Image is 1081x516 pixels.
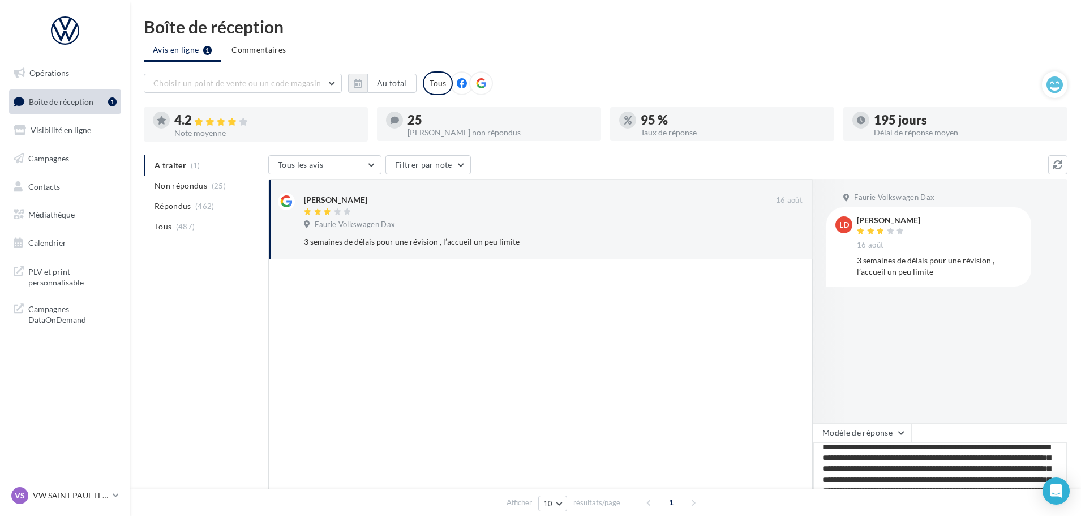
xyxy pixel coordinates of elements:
[28,210,75,219] span: Médiathèque
[155,221,171,232] span: Tous
[507,497,532,508] span: Afficher
[7,231,123,255] a: Calendrier
[348,74,417,93] button: Au total
[7,175,123,199] a: Contacts
[7,89,123,114] a: Boîte de réception1
[854,193,934,203] span: Faurie Volkswagen Dax
[212,181,226,190] span: (25)
[144,74,342,93] button: Choisir un point de vente ou un code magasin
[304,194,367,206] div: [PERSON_NAME]
[407,129,592,137] div: [PERSON_NAME] non répondus
[268,155,381,174] button: Tous les avis
[28,181,60,191] span: Contacts
[155,201,191,212] span: Répondus
[874,114,1058,126] div: 195 jours
[155,180,207,191] span: Non répondus
[176,222,195,231] span: (487)
[776,195,803,206] span: 16 août
[367,74,417,93] button: Au total
[304,236,729,248] div: 3 semaines de délais pour une révision , l’accueil un peu limite
[31,125,91,135] span: Visibilité en ligne
[857,240,883,250] span: 16 août
[153,78,321,88] span: Choisir un point de vente ou un code magasin
[29,96,93,106] span: Boîte de réception
[1043,477,1070,505] div: Open Intercom Messenger
[7,203,123,227] a: Médiathèque
[857,216,920,224] div: [PERSON_NAME]
[28,264,117,288] span: PLV et print personnalisable
[33,490,108,501] p: VW SAINT PAUL LES DAX
[543,499,553,508] span: 10
[407,114,592,126] div: 25
[9,485,121,506] a: VS VW SAINT PAUL LES DAX
[538,496,567,511] button: 10
[231,44,286,56] span: Commentaires
[662,493,680,511] span: 1
[28,238,66,248] span: Calendrier
[7,61,123,85] a: Opérations
[641,114,825,126] div: 95 %
[195,202,215,211] span: (462)
[7,118,123,142] a: Visibilité en ligne
[174,114,359,127] div: 4.2
[315,220,395,230] span: Faurie Volkswagen Dax
[874,129,1058,137] div: Délai de réponse moyen
[7,297,123,330] a: Campagnes DataOnDemand
[813,423,911,442] button: Modèle de réponse
[174,129,359,137] div: Note moyenne
[857,255,1022,278] div: 3 semaines de délais pour une révision , l’accueil un peu limite
[641,129,825,137] div: Taux de réponse
[28,153,69,163] span: Campagnes
[7,147,123,170] a: Campagnes
[278,160,324,169] span: Tous les avis
[108,97,117,106] div: 1
[29,68,69,78] span: Opérations
[573,497,620,508] span: résultats/page
[7,259,123,293] a: PLV et print personnalisable
[423,71,453,95] div: Tous
[15,490,25,501] span: VS
[839,219,849,231] span: ld
[144,18,1067,35] div: Boîte de réception
[385,155,471,174] button: Filtrer par note
[28,301,117,326] span: Campagnes DataOnDemand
